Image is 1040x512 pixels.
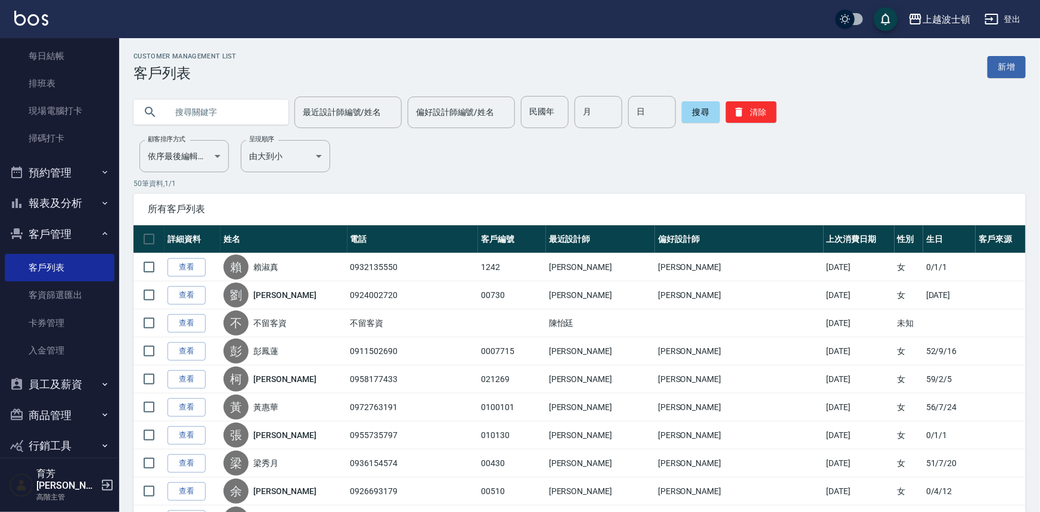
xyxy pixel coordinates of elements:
[5,309,114,337] a: 卡券管理
[824,309,895,337] td: [DATE]
[923,12,970,27] div: 上越波士頓
[655,281,824,309] td: [PERSON_NAME]
[134,178,1026,189] p: 50 筆資料, 1 / 1
[164,225,221,253] th: 詳細資料
[546,365,655,393] td: [PERSON_NAME]
[988,56,1026,78] a: 新增
[923,337,976,365] td: 52/9/16
[167,258,206,277] a: 查看
[134,52,237,60] h2: Customer Management List
[824,337,895,365] td: [DATE]
[347,365,479,393] td: 0958177433
[253,485,316,497] a: [PERSON_NAME]
[253,401,278,413] a: 黃惠華
[895,337,923,365] td: 女
[478,253,546,281] td: 1242
[478,477,546,505] td: 00510
[895,421,923,449] td: 女
[347,477,479,505] td: 0926693179
[14,11,48,26] img: Logo
[347,393,479,421] td: 0972763191
[923,421,976,449] td: 0/1/1
[241,140,330,172] div: 由大到小
[655,225,824,253] th: 偏好設計師
[167,426,206,445] a: 查看
[655,449,824,477] td: [PERSON_NAME]
[655,393,824,421] td: [PERSON_NAME]
[824,281,895,309] td: [DATE]
[5,125,114,152] a: 掃碼打卡
[5,219,114,250] button: 客戶管理
[167,314,206,333] a: 查看
[655,365,824,393] td: [PERSON_NAME]
[253,373,316,385] a: [PERSON_NAME]
[904,7,975,32] button: 上越波士頓
[655,421,824,449] td: [PERSON_NAME]
[824,365,895,393] td: [DATE]
[347,253,479,281] td: 0932135550
[923,449,976,477] td: 51/7/20
[10,473,33,497] img: Person
[253,261,278,273] a: 賴淑真
[895,477,923,505] td: 女
[923,281,976,309] td: [DATE]
[546,281,655,309] td: [PERSON_NAME]
[5,430,114,461] button: 行銷工具
[655,337,824,365] td: [PERSON_NAME]
[546,309,655,337] td: 陳怡廷
[546,449,655,477] td: [PERSON_NAME]
[478,449,546,477] td: 00430
[824,421,895,449] td: [DATE]
[223,395,249,420] div: 黃
[824,477,895,505] td: [DATE]
[167,342,206,361] a: 查看
[5,337,114,364] a: 入金管理
[980,8,1026,30] button: 登出
[223,367,249,392] div: 柯
[253,345,278,357] a: 彭鳳蓮
[824,253,895,281] td: [DATE]
[546,421,655,449] td: [PERSON_NAME]
[824,449,895,477] td: [DATE]
[923,253,976,281] td: 0/1/1
[895,281,923,309] td: 女
[249,135,274,144] label: 呈現順序
[5,97,114,125] a: 現場電腦打卡
[546,225,655,253] th: 最近設計師
[167,398,206,417] a: 查看
[923,393,976,421] td: 56/7/24
[36,492,97,502] p: 高階主管
[253,289,316,301] a: [PERSON_NAME]
[223,451,249,476] div: 梁
[923,477,976,505] td: 0/4/12
[253,317,287,329] a: 不留客資
[895,225,923,253] th: 性別
[478,225,546,253] th: 客戶編號
[824,225,895,253] th: 上次消費日期
[478,337,546,365] td: 0007715
[895,253,923,281] td: 女
[874,7,898,31] button: save
[223,423,249,448] div: 張
[5,369,114,400] button: 員工及薪資
[167,286,206,305] a: 查看
[347,225,479,253] th: 電話
[546,393,655,421] td: [PERSON_NAME]
[167,454,206,473] a: 查看
[134,65,237,82] h3: 客戶列表
[223,339,249,364] div: 彭
[148,135,185,144] label: 顧客排序方式
[726,101,777,123] button: 清除
[5,188,114,219] button: 報表及分析
[895,309,923,337] td: 未知
[347,449,479,477] td: 0936154574
[347,309,479,337] td: 不留客資
[347,281,479,309] td: 0924002720
[682,101,720,123] button: 搜尋
[5,254,114,281] a: 客戶列表
[347,421,479,449] td: 0955735797
[546,477,655,505] td: [PERSON_NAME]
[253,429,316,441] a: [PERSON_NAME]
[167,370,206,389] a: 查看
[5,281,114,309] a: 客資篩選匯出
